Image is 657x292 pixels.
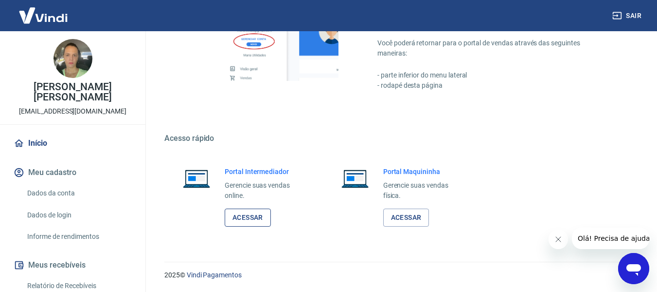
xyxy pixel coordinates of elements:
a: Vindi Pagamentos [187,271,242,279]
p: Gerencie suas vendas online. [225,180,305,201]
span: Olá! Precisa de ajuda? [6,7,82,15]
p: [EMAIL_ADDRESS][DOMAIN_NAME] [19,106,126,117]
p: [PERSON_NAME] [PERSON_NAME] [8,82,138,102]
button: Meu cadastro [12,162,134,183]
button: Meus recebíveis [12,254,134,276]
iframe: Fechar mensagem [549,230,568,249]
h6: Portal Maquininha [383,167,464,176]
a: Início [12,133,134,154]
h6: Portal Intermediador [225,167,305,176]
p: Gerencie suas vendas física. [383,180,464,201]
p: 2025 © [164,270,634,280]
img: Vindi [12,0,75,30]
a: Dados de login [23,205,134,225]
a: Acessar [383,209,429,227]
h5: Acesso rápido [164,134,634,143]
iframe: Botão para abrir a janela de mensagens [618,253,649,284]
iframe: Mensagem da empresa [572,228,649,249]
a: Acessar [225,209,271,227]
button: Sair [610,7,645,25]
img: 15d61fe2-2cf3-463f-abb3-188f2b0ad94a.jpeg [53,39,92,78]
a: Dados da conta [23,183,134,203]
p: - rodapé desta página [377,80,610,91]
p: Você poderá retornar para o portal de vendas através das seguintes maneiras: [377,38,610,58]
img: Imagem de um notebook aberto [176,167,217,190]
img: Imagem de um notebook aberto [335,167,375,190]
a: Informe de rendimentos [23,227,134,247]
p: - parte inferior do menu lateral [377,70,610,80]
